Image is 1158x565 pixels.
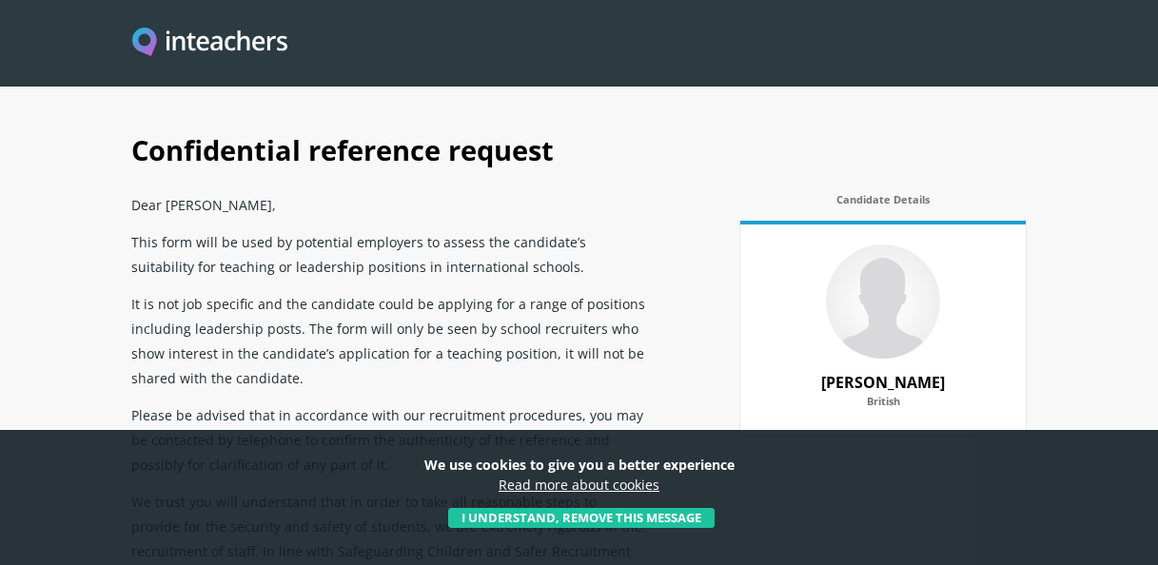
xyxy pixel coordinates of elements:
img: 80940 [826,244,940,359]
h1: Confidential reference request [131,111,1026,185]
strong: [PERSON_NAME] [821,372,945,393]
a: Read more about cookies [499,476,659,494]
strong: We use cookies to give you a better experience [424,456,735,474]
img: Inteachers [132,28,287,59]
p: Dear [PERSON_NAME], [131,185,645,223]
label: Candidate Details [740,193,1026,216]
button: I understand, remove this message [448,508,715,529]
p: This form will be used by potential employers to assess the candidate’s suitability for teaching ... [131,223,645,284]
a: Visit this site's homepage [132,28,287,59]
label: British [759,395,1007,418]
p: Please be advised that in accordance with our recruitment procedures, you may be contacted by tel... [131,396,645,482]
p: It is not job specific and the candidate could be applying for a range of positions including lea... [131,284,645,396]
